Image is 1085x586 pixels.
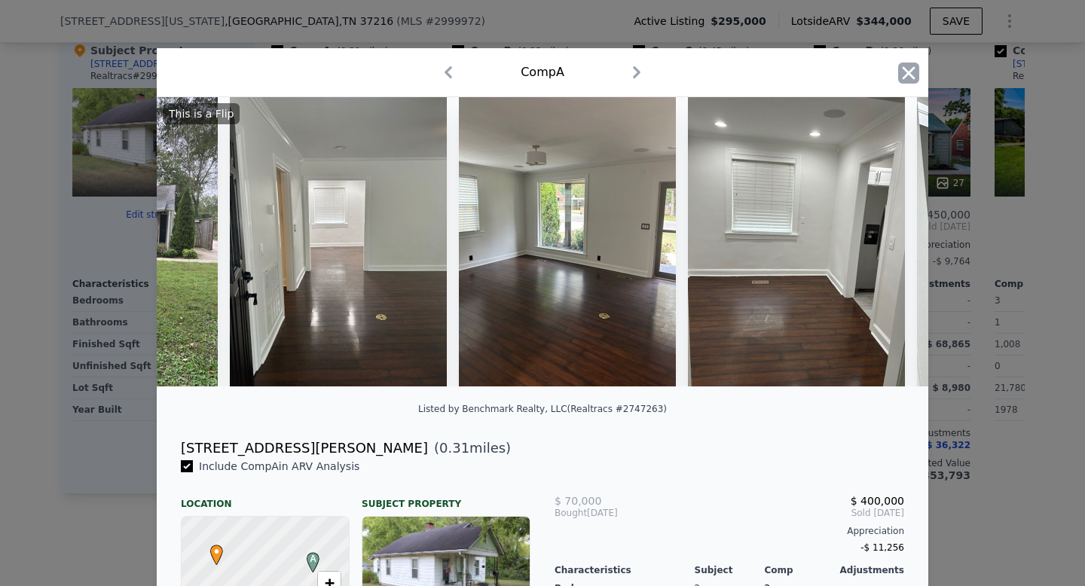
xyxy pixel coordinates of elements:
[193,460,365,472] span: Include Comp A in ARV Analysis
[163,103,240,124] div: This is a Flip
[555,564,695,576] div: Characteristics
[181,438,428,459] div: [STREET_ADDRESS][PERSON_NAME]
[362,486,530,510] div: Subject Property
[671,507,904,519] span: Sold [DATE]
[459,97,676,386] img: Property Img
[860,542,904,553] span: -$ 11,256
[851,495,904,507] span: $ 400,000
[521,63,564,81] div: Comp A
[303,552,323,566] span: A
[555,507,671,519] div: [DATE]
[764,564,834,576] div: Comp
[206,540,227,563] span: •
[695,564,765,576] div: Subject
[555,495,601,507] span: $ 70,000
[428,438,511,459] span: ( miles)
[181,486,350,510] div: Location
[555,507,587,519] span: Bought
[439,440,469,456] span: 0.31
[688,97,905,386] img: Property Img
[555,525,904,537] div: Appreciation
[418,404,667,414] div: Listed by Benchmark Realty, LLC (Realtracs #2747263)
[303,552,312,561] div: A
[834,564,904,576] div: Adjustments
[206,545,215,554] div: •
[230,97,447,386] img: Property Img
